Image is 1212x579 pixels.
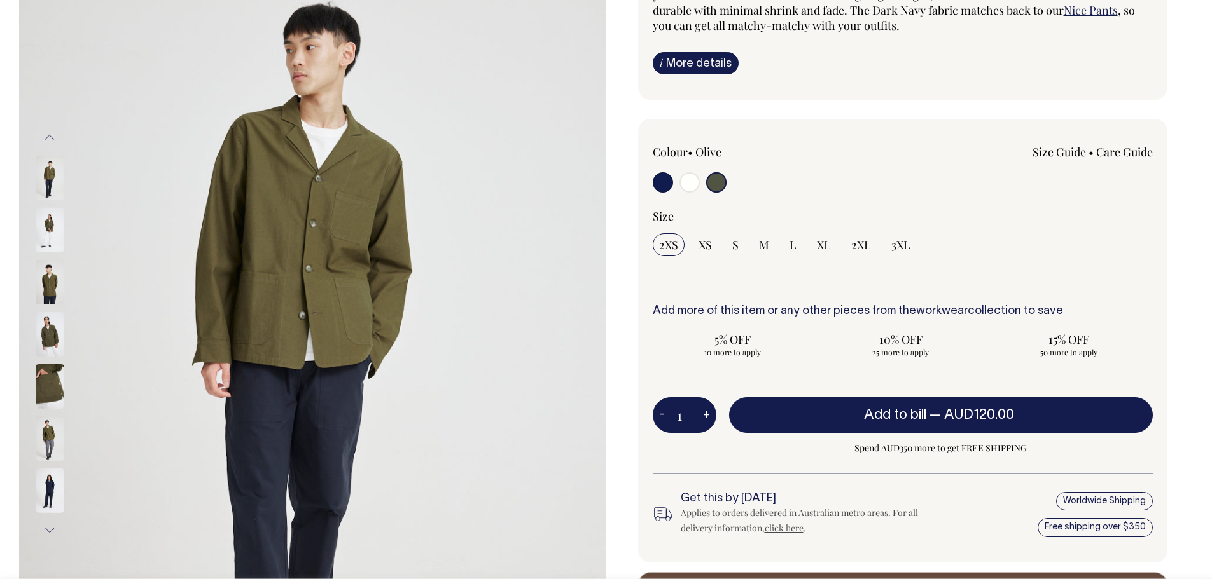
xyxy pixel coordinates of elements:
span: • [688,144,693,160]
span: L [790,237,797,252]
button: + [697,402,716,428]
img: olive [36,155,64,200]
span: Spend AUD350 more to get FREE SHIPPING [729,440,1153,456]
h6: Add more of this item or any other pieces from the collection to save [653,305,1153,318]
img: dark-navy [36,468,64,512]
a: Care Guide [1096,144,1153,160]
a: iMore details [653,52,739,74]
input: L [783,233,803,256]
a: click here [765,522,804,534]
span: 15% OFF [995,332,1143,347]
span: 10% OFF [827,332,975,347]
img: olive [36,311,64,356]
button: Next [40,516,59,545]
input: 3XL [885,233,917,256]
span: 3XL [891,237,910,252]
span: 2XS [659,237,678,252]
span: 25 more to apply [827,347,975,357]
span: M [759,237,769,252]
input: 10% OFF 25 more to apply [821,328,981,361]
img: olive [36,364,64,408]
input: 15% OFF 50 more to apply [989,328,1149,361]
span: • [1089,144,1094,160]
input: 2XL [845,233,877,256]
span: , so you can get all matchy-matchy with your outfits. [653,3,1135,33]
span: 10 more to apply [659,347,807,357]
input: XL [811,233,837,256]
a: Nice Pants [1064,3,1118,18]
span: 5% OFF [659,332,807,347]
div: Colour [653,144,853,160]
input: S [726,233,745,256]
h6: Get this by [DATE] [681,493,926,505]
span: — [930,409,1017,421]
span: XS [699,237,712,252]
input: 2XS [653,233,685,256]
button: Add to bill —AUD120.00 [729,397,1153,433]
span: S [732,237,739,252]
input: 5% OFF 10 more to apply [653,328,813,361]
input: XS [692,233,718,256]
span: XL [817,237,831,252]
div: Size [653,208,1153,224]
div: Applies to orders delivered in Australian metro areas. For all delivery information, . [681,505,926,536]
span: 50 more to apply [995,347,1143,357]
img: olive [36,416,64,460]
label: Olive [695,144,721,160]
span: AUD120.00 [944,409,1014,421]
span: Add to bill [864,409,926,421]
img: olive [36,207,64,252]
span: 2XL [851,237,871,252]
img: olive [36,259,64,304]
input: M [753,233,776,256]
a: workwear [916,306,968,317]
span: i [660,56,663,69]
button: - [653,402,671,428]
a: Size Guide [1033,144,1086,160]
button: Previous [40,123,59,152]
